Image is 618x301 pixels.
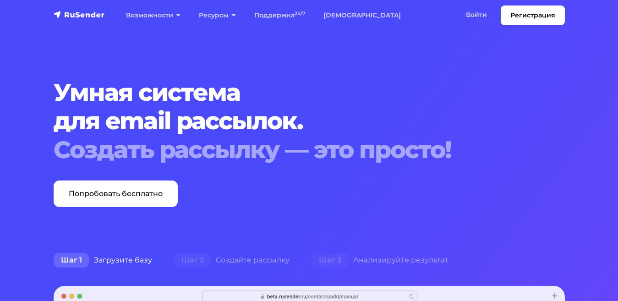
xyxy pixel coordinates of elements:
a: [DEMOGRAPHIC_DATA] [314,6,410,25]
span: Шаг 3 [312,253,349,268]
img: RuSender [54,10,105,19]
a: Ресурсы [190,6,245,25]
sup: 24/7 [295,11,305,16]
h1: Умная система для email рассылок. [54,78,565,164]
div: Создать рассылку — это просто! [54,136,565,164]
a: Войти [457,5,496,24]
span: Шаг 1 [54,253,89,268]
a: Регистрация [501,5,565,25]
div: Создайте рассылку [163,251,301,269]
a: Поддержка24/7 [245,6,314,25]
a: Попробовать бесплатно [54,181,178,207]
div: Анализируйте результат [301,251,459,269]
a: Возможности [117,6,190,25]
div: Загрузите базу [43,251,163,269]
span: Шаг 2 [174,253,211,268]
